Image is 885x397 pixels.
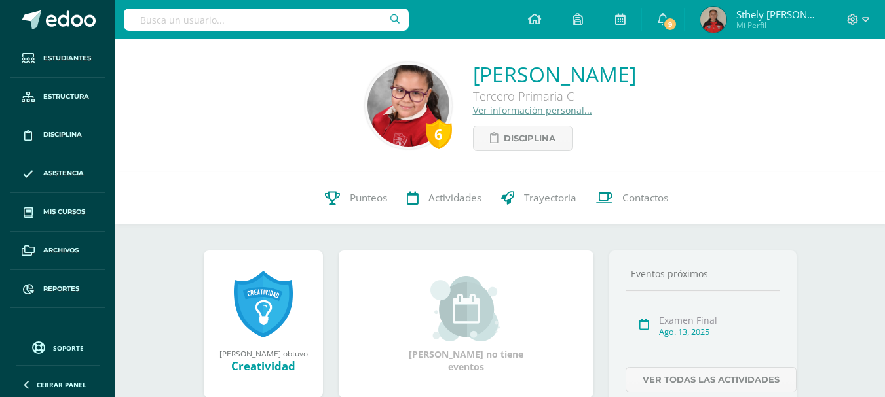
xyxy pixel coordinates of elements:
[37,380,86,389] span: Cerrar panel
[53,343,84,353] span: Soporte
[700,7,726,33] img: 0c77af3d8e42b6d5cc46a24551f1b2ed.png
[504,126,555,150] span: Disciplina
[10,116,105,155] a: Disciplina
[43,53,91,63] span: Estudiantes
[10,154,105,193] a: Asistencia
[473,104,592,116] a: Ver información personal...
[350,191,387,205] span: Punteos
[217,348,310,358] div: [PERSON_NAME] obtuvo
[491,172,586,224] a: Trayectoria
[16,338,100,356] a: Soporte
[43,168,84,179] span: Asistencia
[10,193,105,232] a: Mis cursos
[736,8,815,21] span: Sthely [PERSON_NAME]
[736,20,815,31] span: Mi Perfil
[626,367,797,392] a: Ver todas las actividades
[367,65,449,147] img: be5dd7ba1a29c1351fc00ce4899d05ac.png
[586,172,678,224] a: Contactos
[663,17,677,31] span: 9
[43,284,79,294] span: Reportes
[43,245,79,256] span: Archivos
[10,78,105,116] a: Estructura
[430,276,502,341] img: event_small.png
[10,39,105,78] a: Estudiantes
[659,314,776,326] div: Examen Final
[124,9,409,31] input: Busca un usuario...
[473,60,636,88] a: [PERSON_NAME]
[659,326,776,337] div: Ago. 13, 2025
[626,268,780,280] div: Eventos próximos
[10,232,105,270] a: Archivos
[43,92,89,102] span: Estructura
[524,191,576,205] span: Trayectoria
[401,276,532,373] div: [PERSON_NAME] no tiene eventos
[43,129,82,140] span: Disciplina
[622,191,668,205] span: Contactos
[473,126,573,151] a: Disciplina
[428,191,481,205] span: Actividades
[43,207,85,217] span: Mis cursos
[217,358,310,373] div: Creatividad
[426,119,452,149] div: 6
[10,270,105,309] a: Reportes
[473,88,636,104] div: Tercero Primaria C
[397,172,491,224] a: Actividades
[315,172,397,224] a: Punteos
